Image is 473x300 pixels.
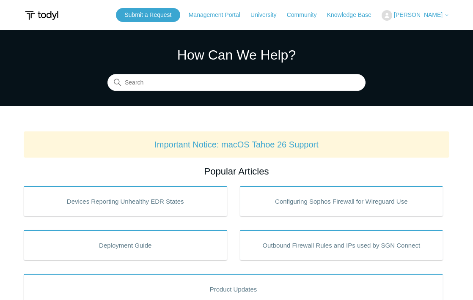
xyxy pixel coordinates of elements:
a: Knowledge Base [327,11,380,19]
a: Submit a Request [116,8,180,22]
input: Search [107,74,366,91]
a: Outbound Firewall Rules and IPs used by SGN Connect [240,230,443,260]
span: [PERSON_NAME] [394,11,443,18]
a: Deployment Guide [24,230,227,260]
a: Important Notice: macOS Tahoe 26 Support [154,140,319,149]
a: Community [287,11,325,19]
a: Management Portal [189,11,249,19]
h1: How Can We Help? [107,45,366,65]
img: Todyl Support Center Help Center home page [24,8,60,23]
a: University [250,11,285,19]
button: [PERSON_NAME] [382,10,449,21]
a: Configuring Sophos Firewall for Wireguard Use [240,186,443,216]
a: Devices Reporting Unhealthy EDR States [24,186,227,216]
h2: Popular Articles [24,164,449,178]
